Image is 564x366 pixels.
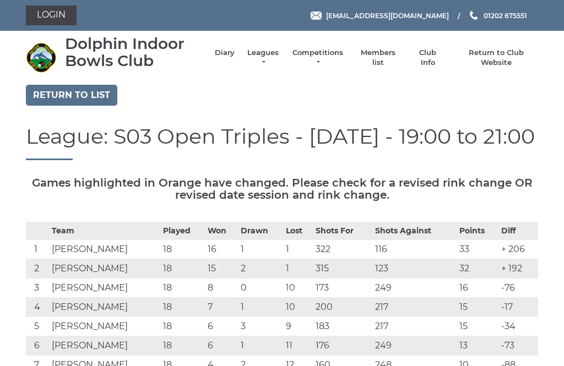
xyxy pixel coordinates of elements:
td: 183 [313,317,372,336]
a: Email [EMAIL_ADDRESS][DOMAIN_NAME] [311,10,449,21]
a: Competitions [291,48,344,68]
td: 1 [238,336,283,356]
h5: Games highlighted in Orange have changed. Please check for a revised rink change OR revised date ... [26,177,538,201]
td: 217 [372,298,457,317]
td: -73 [498,336,538,356]
td: -34 [498,317,538,336]
td: 10 [283,298,313,317]
td: 116 [372,240,457,259]
td: [PERSON_NAME] [49,298,160,317]
td: 10 [283,278,313,298]
a: Members list [355,48,400,68]
td: 15 [457,298,498,317]
th: Team [49,222,160,240]
td: + 206 [498,240,538,259]
td: 8 [205,278,238,298]
td: 18 [160,240,205,259]
td: 2 [26,259,49,278]
td: 173 [313,278,372,298]
img: Email [311,12,322,20]
td: 1 [238,240,283,259]
th: Played [160,222,205,240]
td: [PERSON_NAME] [49,240,160,259]
span: 01202 675551 [484,11,527,19]
td: 18 [160,298,205,317]
td: 6 [205,317,238,336]
td: 0 [238,278,283,298]
th: Diff [498,222,538,240]
th: Won [205,222,238,240]
td: 3 [238,317,283,336]
th: Lost [283,222,313,240]
td: 33 [457,240,498,259]
a: Return to Club Website [455,48,538,68]
td: 11 [283,336,313,356]
a: Login [26,6,77,25]
td: 200 [313,298,372,317]
td: + 192 [498,259,538,278]
td: 6 [26,336,49,356]
td: 1 [238,298,283,317]
td: 18 [160,336,205,356]
td: 16 [205,240,238,259]
td: 123 [372,259,457,278]
td: 249 [372,336,457,356]
a: Phone us 01202 675551 [468,10,527,21]
td: 16 [457,278,498,298]
td: 1 [283,240,313,259]
td: 6 [205,336,238,356]
td: 322 [313,240,372,259]
td: 32 [457,259,498,278]
td: 249 [372,278,457,298]
td: [PERSON_NAME] [49,278,160,298]
td: 7 [205,298,238,317]
td: -76 [498,278,538,298]
td: 18 [160,278,205,298]
td: 1 [283,259,313,278]
img: Dolphin Indoor Bowls Club [26,42,56,73]
td: 315 [313,259,372,278]
td: 13 [457,336,498,356]
td: -17 [498,298,538,317]
th: Points [457,222,498,240]
td: 4 [26,298,49,317]
td: 15 [457,317,498,336]
td: 3 [26,278,49,298]
td: 1 [26,240,49,259]
td: 18 [160,317,205,336]
a: Diary [215,48,235,58]
a: Leagues [246,48,280,68]
td: 217 [372,317,457,336]
td: 15 [205,259,238,278]
td: 9 [283,317,313,336]
td: 5 [26,317,49,336]
th: Shots For [313,222,372,240]
span: [EMAIL_ADDRESS][DOMAIN_NAME] [326,11,449,19]
th: Drawn [238,222,283,240]
td: [PERSON_NAME] [49,336,160,356]
td: [PERSON_NAME] [49,259,160,278]
a: Club Info [412,48,444,68]
img: Phone us [470,11,478,20]
td: 176 [313,336,372,356]
th: Shots Against [372,222,457,240]
td: 2 [238,259,283,278]
td: [PERSON_NAME] [49,317,160,336]
div: Dolphin Indoor Bowls Club [65,35,204,69]
a: Return to list [26,85,117,106]
h1: League: S03 Open Triples - [DATE] - 19:00 to 21:00 [26,125,538,161]
td: 18 [160,259,205,278]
